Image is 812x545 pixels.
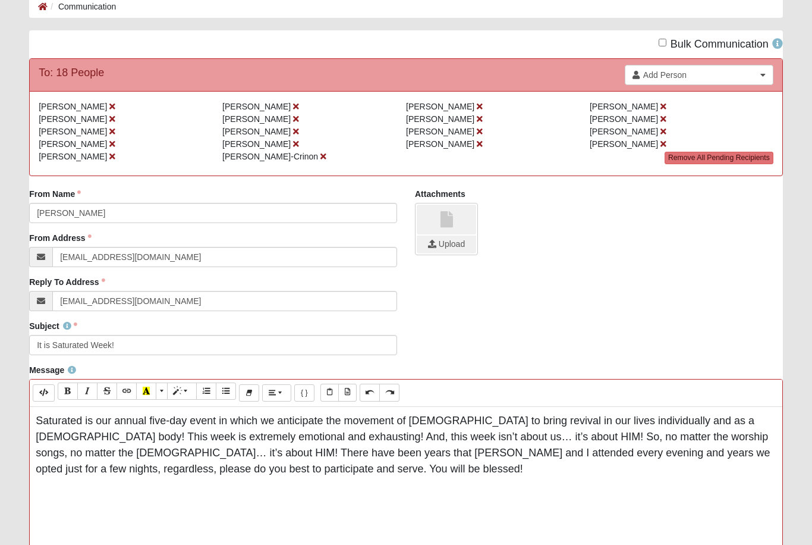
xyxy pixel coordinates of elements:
[222,114,291,124] span: [PERSON_NAME]
[406,114,474,124] span: [PERSON_NAME]
[29,320,77,332] label: Subject
[36,415,770,475] span: Saturated is our annual five-day event in which we anticipate the movement of [DEMOGRAPHIC_DATA] ...
[39,139,107,149] span: [PERSON_NAME]
[222,127,291,136] span: [PERSON_NAME]
[665,152,773,164] a: Remove All Pending Recipients
[590,114,658,124] span: [PERSON_NAME]
[590,102,658,111] span: [PERSON_NAME]
[643,69,757,81] span: Add Person
[590,127,658,136] span: [PERSON_NAME]
[294,384,314,402] button: Merge Field
[406,139,474,149] span: [PERSON_NAME]
[320,384,339,401] button: Paste Text
[222,102,291,111] span: [PERSON_NAME]
[33,384,55,402] button: Code Editor
[338,384,357,401] button: Paste from Word
[406,102,474,111] span: [PERSON_NAME]
[29,232,91,244] label: From Address
[29,276,105,288] label: Reply To Address
[625,65,773,85] a: Add Person Clear selection
[39,127,107,136] span: [PERSON_NAME]
[29,188,81,200] label: From Name
[39,102,107,111] span: [PERSON_NAME]
[222,152,318,161] span: [PERSON_NAME]-Crinon
[406,127,474,136] span: [PERSON_NAME]
[415,188,465,200] label: Attachments
[590,139,658,149] span: [PERSON_NAME]
[671,38,769,50] span: Bulk Communication
[659,39,666,46] input: Bulk Communication
[48,1,116,13] li: Communication
[29,364,76,376] label: Message
[39,114,107,124] span: [PERSON_NAME]
[39,65,104,81] div: To: 18 People
[39,152,107,161] span: [PERSON_NAME]
[222,139,291,149] span: [PERSON_NAME]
